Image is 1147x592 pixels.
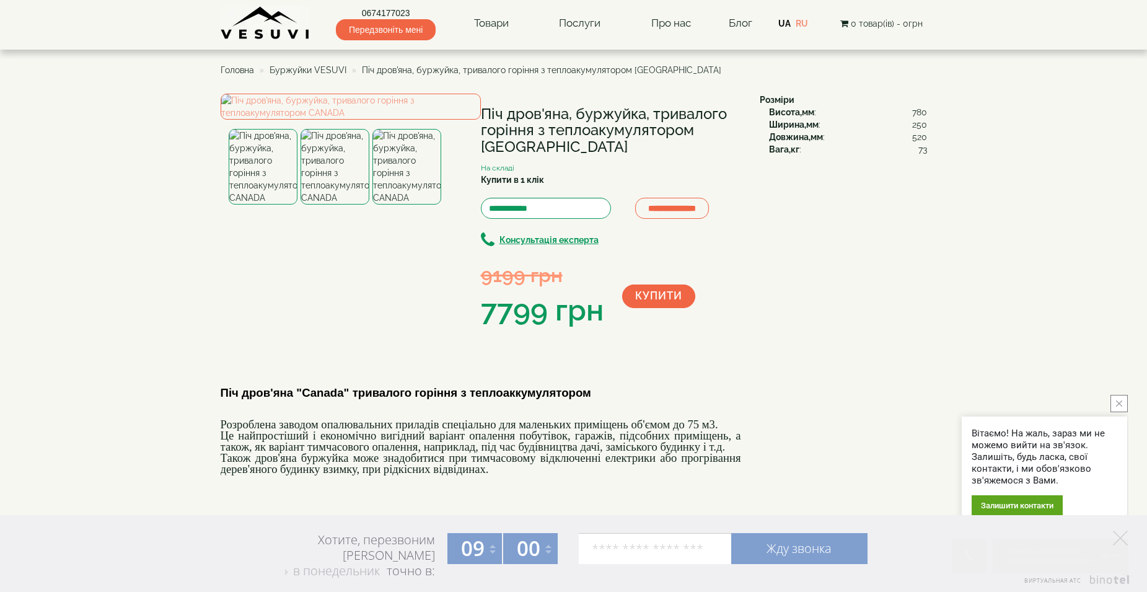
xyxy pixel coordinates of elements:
[221,65,254,75] a: Головна
[912,118,927,131] span: 250
[221,429,741,453] font: Це найпростіший і економічно вигідний варіант опалення побутівок, гаражів, підсобних приміщень, а...
[461,534,485,562] span: 09
[769,131,927,143] div: :
[499,235,599,245] b: Консультація експерта
[769,132,823,142] b: Довжина,мм
[362,65,721,75] span: Піч дров'яна, буржуйка, тривалого горіння з теплоакумулятором [GEOGRAPHIC_DATA]
[221,418,718,431] font: Розроблена заводом опалювальних приладів спеціально для маленьких приміщень об'ємом до 75 м3.
[481,106,741,155] h1: Піч дров'яна, буржуйка, тривалого горіння з теплоакумулятором [GEOGRAPHIC_DATA]
[796,19,808,29] a: RU
[221,451,741,475] font: Також дров'яна буржуйка може знадобитися при тимчасовому відключенні електрики або прогрівання де...
[547,9,613,38] a: Послуги
[270,65,346,75] a: Буржуйки VESUVI
[1017,575,1132,592] a: Виртуальная АТС
[517,534,540,562] span: 00
[481,174,544,186] label: Купити в 1 клік
[851,19,923,29] span: 0 товар(ів) - 0грн
[1110,395,1128,412] button: close button
[972,428,1117,487] div: Вітаємо! На жаль, зараз ми не можемо вийти на зв'язок. Залишіть, будь ласка, свої контакти, і ми ...
[778,19,791,29] a: UA
[769,120,819,130] b: Ширина,мм
[769,107,814,117] b: Висота,мм
[769,144,799,154] b: Вага,кг
[769,143,927,156] div: :
[221,94,481,120] img: Піч дров'яна, буржуйка, тривалого горіння з теплоакумулятором CANADA
[336,7,436,19] a: 0674177023
[622,285,695,308] button: Купити
[221,6,310,40] img: content
[912,131,927,143] span: 520
[912,106,927,118] span: 780
[972,495,1063,516] div: Залишити контакти
[837,17,926,30] button: 0 товар(ів) - 0грн
[1024,577,1081,585] span: Виртуальная АТС
[481,261,604,289] div: 9199 грн
[769,106,927,118] div: :
[293,562,380,579] span: в понедельник
[462,9,521,38] a: Товари
[221,386,591,399] b: Піч дров'яна "Canada" тривалого горіння з теплоаккумулятором
[760,95,794,105] b: Розміри
[918,143,927,156] span: 73
[336,19,436,40] span: Передзвоніть мені
[481,289,604,332] div: 7799 грн
[639,9,703,38] a: Про нас
[731,533,868,564] a: Жду звонка
[481,164,514,172] small: На складі
[229,129,297,205] img: Піч дров'яна, буржуйка, тривалого горіння з теплоакумулятором CANADA
[729,17,752,29] a: Блог
[372,129,441,205] img: Піч дров'яна, буржуйка, тривалого горіння з теплоакумулятором CANADA
[769,118,927,131] div: :
[270,532,435,580] div: Хотите, перезвоним [PERSON_NAME] точно в:
[301,129,369,205] img: Піч дров'яна, буржуйка, тривалого горіння з теплоакумулятором CANADA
